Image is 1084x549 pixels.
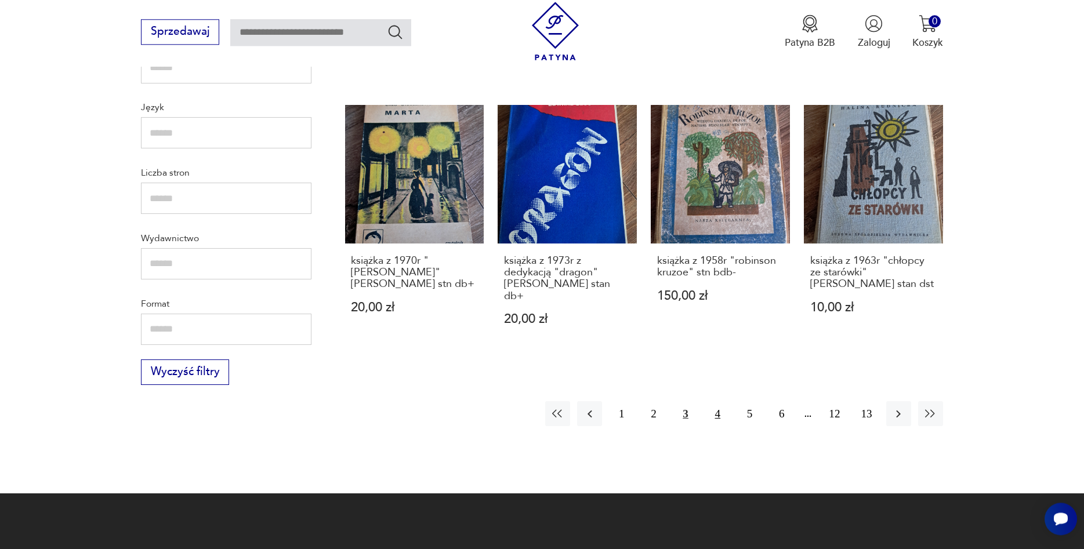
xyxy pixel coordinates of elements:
img: Ikona koszyka [919,14,937,32]
button: 6 [769,401,794,426]
button: Szukaj [387,23,404,40]
h3: książka z 1958r "robinson kruzoe" stn bdb- [657,255,784,279]
a: Sprzedawaj [141,28,219,37]
a: książka z 1958r "robinson kruzoe" stn bdb-książka z 1958r "robinson kruzoe" stn bdb-150,00 zł [651,105,790,353]
button: 13 [854,401,879,426]
h3: książka z 1973r z dedykacją "dragon" [PERSON_NAME] stan db+ [504,255,630,303]
img: Patyna - sklep z meblami i dekoracjami vintage [526,2,585,60]
div: 0 [929,15,941,27]
p: Wydawnictwo [141,231,311,246]
a: książka z 1973r z dedykacją "dragon" Edwarda Szustera stan db+książka z 1973r z dedykacją "dragon... [498,105,637,353]
p: Liczba stron [141,165,311,180]
img: Ikonka użytkownika [865,14,883,32]
a: książka z 1963r "chłopcy ze starówki" Halina Rudnicka stan dstksiążka z 1963r "chłopcy ze starówk... [804,105,943,353]
p: Koszyk [912,36,943,49]
p: Format [141,296,311,311]
a: książka z 1970r "marta" Elizy Orzeszkowej stn db+książka z 1970r "[PERSON_NAME]" [PERSON_NAME] st... [345,105,484,353]
button: Zaloguj [858,14,890,49]
button: 12 [822,401,847,426]
p: Zaloguj [858,36,890,49]
button: 4 [705,401,730,426]
button: Sprzedawaj [141,19,219,45]
button: 2 [641,401,666,426]
p: 20,00 zł [351,301,477,314]
button: Patyna B2B [785,14,835,49]
button: 5 [737,401,762,426]
h3: książka z 1970r "[PERSON_NAME]" [PERSON_NAME] stn db+ [351,255,477,290]
p: Patyna B2B [785,36,835,49]
button: 3 [673,401,698,426]
p: 10,00 zł [810,301,937,314]
button: Wyczyść filtry [141,359,229,385]
a: Ikona medaluPatyna B2B [785,14,835,49]
p: 20,00 zł [504,313,630,325]
iframe: Smartsupp widget button [1045,503,1077,535]
p: 150,00 zł [657,290,784,302]
img: Ikona medalu [801,14,819,32]
p: Język [141,100,311,115]
button: 1 [609,401,634,426]
button: 0Koszyk [912,14,943,49]
h3: książka z 1963r "chłopcy ze starówki" [PERSON_NAME] stan dst [810,255,937,290]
